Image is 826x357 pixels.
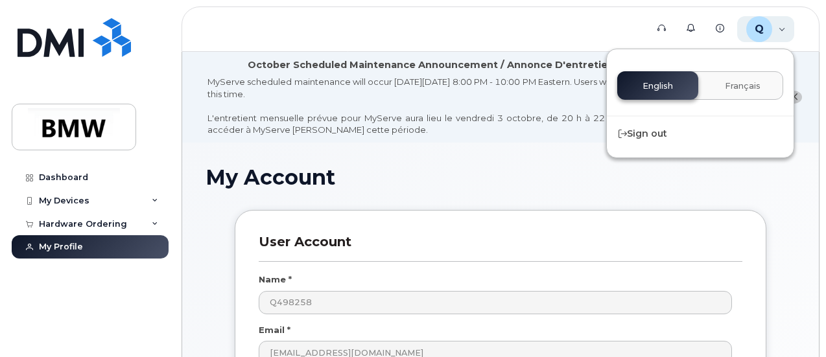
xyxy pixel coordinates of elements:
[259,273,292,286] label: Name *
[725,81,761,91] span: Français
[206,166,796,189] h1: My Account
[770,301,816,347] iframe: Messenger Launcher
[607,122,794,146] div: Sign out
[259,234,742,262] h3: User Account
[207,76,769,136] div: MyServe scheduled maintenance will occur [DATE][DATE] 8:00 PM - 10:00 PM Eastern. Users will be u...
[259,324,290,336] label: Email *
[248,58,729,72] div: October Scheduled Maintenance Announcement / Annonce D'entretient Prévue Pour octobre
